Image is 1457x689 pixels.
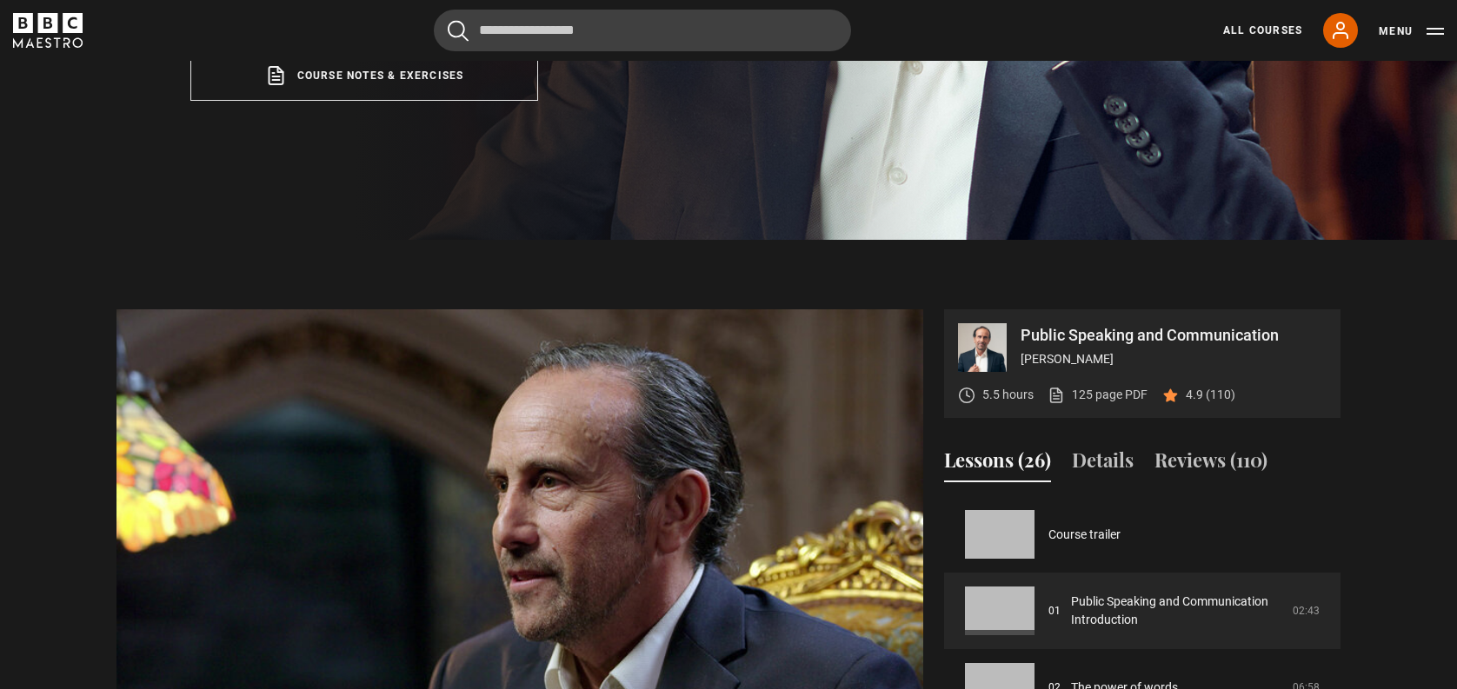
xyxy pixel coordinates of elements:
[1048,386,1148,404] a: 125 page PDF
[1048,526,1121,544] a: Course trailer
[13,13,83,48] svg: BBC Maestro
[1186,386,1235,404] p: 4.9 (110)
[1021,350,1327,368] p: [PERSON_NAME]
[1021,328,1327,343] p: Public Speaking and Communication
[1379,23,1444,40] button: Toggle navigation
[1223,23,1302,38] a: All Courses
[434,10,851,51] input: Search
[190,50,538,101] a: Course notes & exercises
[1072,446,1134,482] button: Details
[982,386,1034,404] p: 5.5 hours
[1071,593,1282,629] a: Public Speaking and Communication Introduction
[448,20,469,42] button: Submit the search query
[1154,446,1267,482] button: Reviews (110)
[944,446,1051,482] button: Lessons (26)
